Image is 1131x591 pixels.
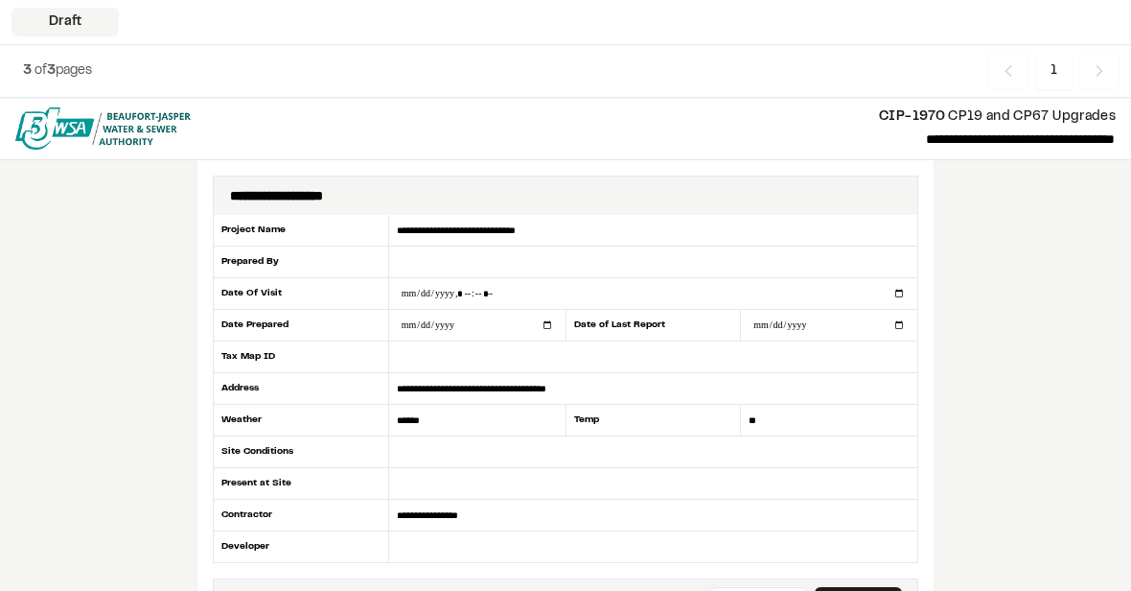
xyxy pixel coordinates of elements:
[1036,53,1072,89] span: 1
[12,8,119,36] div: Draft
[213,373,389,405] div: Address
[213,500,389,532] div: Contractor
[213,468,389,500] div: Present at Site
[213,215,389,247] div: Project Name
[213,247,389,278] div: Prepared By
[565,405,742,437] div: Temp
[988,53,1119,89] nav: Navigation
[213,405,389,437] div: Weather
[213,532,389,562] div: Developer
[23,65,32,77] span: 3
[213,342,389,373] div: Tax Map ID
[23,60,92,82] p: of pages
[565,310,742,342] div: Date of Last Report
[47,65,56,77] span: 3
[206,106,1116,128] p: CP19 and CP67 Upgrades
[213,310,389,342] div: Date Prepared
[15,107,191,150] img: file
[213,278,389,310] div: Date Of Visit
[213,437,389,468] div: Site Conditions
[879,111,945,123] span: CIP-1970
